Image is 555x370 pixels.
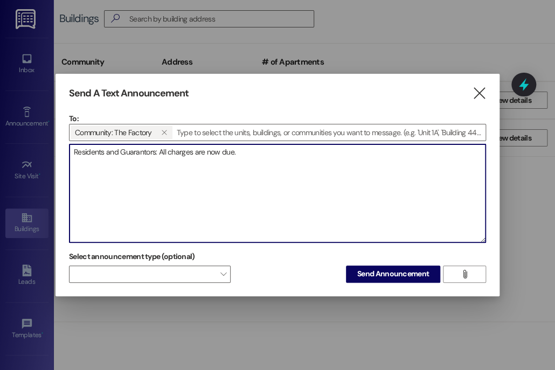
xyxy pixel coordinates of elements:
[357,268,429,280] span: Send Announcement
[156,125,172,139] button: Community: The Factory
[75,125,152,139] span: Community: The Factory
[471,88,486,99] i: 
[69,113,486,124] p: To:
[70,144,485,242] textarea: Residents and Guarantors: All charges are now due.
[346,266,440,283] button: Send Announcement
[161,128,167,137] i: 
[69,87,189,100] h3: Send A Text Announcement
[460,270,468,278] i: 
[69,144,486,243] div: Residents and Guarantors: All charges are now due.
[174,124,485,141] input: Type to select the units, buildings, or communities you want to message. (e.g. 'Unit 1A', 'Buildi...
[69,248,195,265] label: Select announcement type (optional)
